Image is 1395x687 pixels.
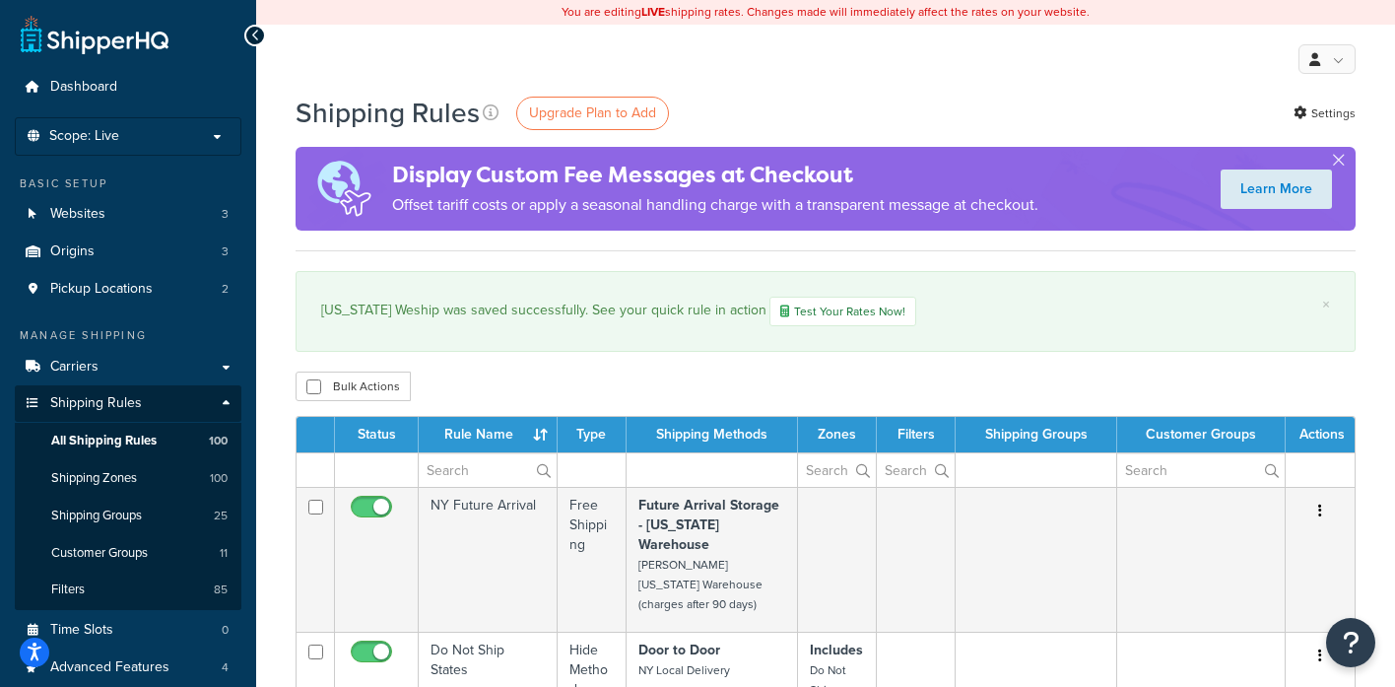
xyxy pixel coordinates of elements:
[810,640,863,660] strong: Includes
[956,417,1117,452] th: Shipping Groups
[49,128,119,145] span: Scope: Live
[15,650,241,686] a: Advanced Features 4
[877,417,956,452] th: Filters
[50,79,117,96] span: Dashboard
[641,3,665,21] b: LIVE
[222,281,229,298] span: 2
[419,453,557,487] input: Search
[50,395,142,412] span: Shipping Rules
[638,640,720,660] strong: Door to Door
[15,535,241,572] a: Customer Groups 11
[50,659,169,676] span: Advanced Features
[296,147,392,231] img: duties-banner-06bc72dcb5fe05cb3f9472aba00be2ae8eb53ab6f0d8bb03d382ba314ac3c341.png
[877,453,955,487] input: Search
[15,327,241,344] div: Manage Shipping
[392,159,1038,191] h4: Display Custom Fee Messages at Checkout
[1322,297,1330,312] a: ×
[1326,618,1375,667] button: Open Resource Center
[15,572,241,608] a: Filters 85
[1221,170,1332,209] a: Learn More
[1286,417,1355,452] th: Actions
[627,417,798,452] th: Shipping Methods
[15,498,241,534] a: Shipping Groups 25
[419,487,558,632] td: NY Future Arrival
[15,612,241,649] li: Time Slots
[50,243,95,260] span: Origins
[15,69,241,105] a: Dashboard
[769,297,916,326] a: Test Your Rates Now!
[15,423,241,459] a: All Shipping Rules 100
[15,498,241,534] li: Shipping Groups
[51,433,157,449] span: All Shipping Rules
[50,206,105,223] span: Websites
[638,556,763,613] small: [PERSON_NAME] [US_STATE] Warehouse (charges after 90 days)
[15,349,241,385] a: Carriers
[15,460,241,497] li: Shipping Zones
[1117,417,1286,452] th: Customer Groups
[15,423,241,459] li: All Shipping Rules
[15,572,241,608] li: Filters
[50,622,113,639] span: Time Slots
[15,612,241,649] a: Time Slots 0
[798,417,877,452] th: Zones
[15,535,241,572] li: Customer Groups
[51,582,85,598] span: Filters
[419,417,558,452] th: Rule Name : activate to sort column ascending
[51,508,142,524] span: Shipping Groups
[209,433,228,449] span: 100
[638,661,730,679] small: NY Local Delivery
[15,196,241,233] a: Websites 3
[210,470,228,487] span: 100
[529,103,656,123] span: Upgrade Plan to Add
[51,470,137,487] span: Shipping Zones
[558,487,627,632] td: Free Shipping
[558,417,627,452] th: Type
[798,453,876,487] input: Search
[638,495,779,555] strong: Future Arrival Storage - [US_STATE] Warehouse
[50,281,153,298] span: Pickup Locations
[222,243,229,260] span: 3
[15,650,241,686] li: Advanced Features
[335,417,419,452] th: Status
[516,97,669,130] a: Upgrade Plan to Add
[1117,453,1285,487] input: Search
[15,196,241,233] li: Websites
[15,271,241,308] a: Pickup Locations 2
[296,94,480,132] h1: Shipping Rules
[15,385,241,610] li: Shipping Rules
[1294,100,1356,127] a: Settings
[15,271,241,308] li: Pickup Locations
[222,659,229,676] span: 4
[50,359,99,376] span: Carriers
[222,206,229,223] span: 3
[220,545,228,562] span: 11
[15,234,241,270] a: Origins 3
[21,15,168,54] a: ShipperHQ Home
[51,545,148,562] span: Customer Groups
[15,175,241,192] div: Basic Setup
[15,460,241,497] a: Shipping Zones 100
[15,385,241,422] a: Shipping Rules
[214,582,228,598] span: 85
[222,622,229,639] span: 0
[392,191,1038,219] p: Offset tariff costs or apply a seasonal handling charge with a transparent message at checkout.
[296,372,411,401] button: Bulk Actions
[15,234,241,270] li: Origins
[321,297,1330,326] div: [US_STATE] Weship was saved successfully. See your quick rule in action
[214,508,228,524] span: 25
